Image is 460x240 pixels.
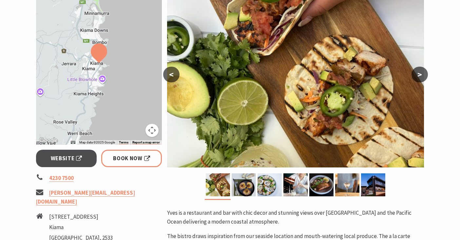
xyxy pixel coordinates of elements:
img: Google [38,136,59,145]
img: Yves - Margarita [283,173,308,196]
span: Book Now [113,154,150,163]
a: [PERSON_NAME][EMAIL_ADDRESS][DOMAIN_NAME] [36,189,135,206]
span: Map data ©2025 Google [79,141,115,144]
img: Yves - Oysters [258,173,282,196]
a: 4230 7500 [49,174,74,182]
a: Website [36,150,97,167]
img: Yves Exterior [361,173,385,196]
img: Yves - Tacos [206,173,230,196]
img: Yves - Martini [335,173,359,196]
button: Keyboard shortcuts [71,140,75,145]
a: Book Now [101,150,162,167]
img: Salmon [309,173,334,196]
button: < [163,67,180,82]
a: Open this area in Google Maps (opens a new window) [38,136,59,145]
a: Report a map error [132,141,160,144]
button: > [412,67,428,82]
li: [STREET_ADDRESS] [49,212,113,221]
a: Terms (opens in new tab) [119,141,128,144]
span: Website [51,154,82,163]
p: Yves is a restaurant and bar with chic decor and stunning views over [GEOGRAPHIC_DATA] and the Pa... [167,208,424,226]
img: Yves - Scallops [232,173,256,196]
li: Kiama [49,223,113,232]
button: Map camera controls [145,124,159,137]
